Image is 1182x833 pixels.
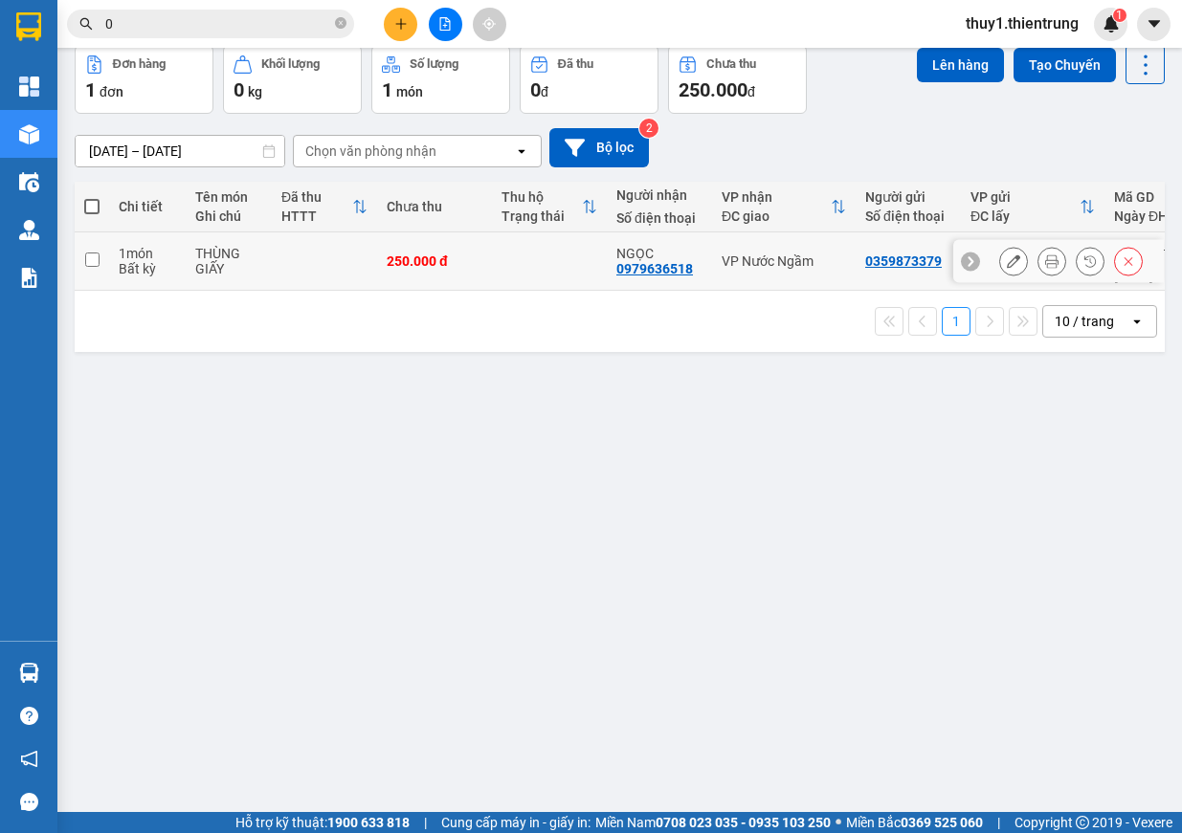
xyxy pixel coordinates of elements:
div: Mã GD [1114,189,1168,205]
div: Sửa đơn hàng [999,247,1028,275]
svg: open [1129,314,1145,329]
img: warehouse-icon [19,220,39,240]
img: warehouse-icon [19,172,39,192]
div: VP gửi [970,189,1080,205]
div: Đã thu [281,189,352,205]
div: Ghi chú [195,208,262,224]
div: Thu hộ [502,189,582,205]
div: Đơn hàng [113,57,166,71]
button: file-add [429,8,462,41]
button: caret-down [1137,8,1171,41]
div: HTTT [281,208,352,224]
span: search [79,17,93,31]
div: ĐC giao [722,208,831,224]
input: Select a date range. [76,136,284,166]
img: warehouse-icon [19,124,39,144]
span: notification [20,750,38,768]
span: Miền Bắc [846,812,983,833]
div: Số điện thoại [616,210,703,226]
button: Đơn hàng1đơn [75,45,213,114]
div: Số lượng [410,57,458,71]
span: copyright [1076,816,1089,829]
span: đ [747,84,755,99]
strong: 1900 633 818 [327,815,410,830]
div: VP nhận [722,189,831,205]
button: plus [384,8,417,41]
button: Đã thu0đ [520,45,658,114]
sup: 2 [639,119,658,138]
span: 250.000 [679,78,747,101]
div: 250.000 đ [387,253,482,269]
img: logo-vxr [16,12,41,41]
div: Ngày ĐH [1114,208,1168,224]
div: Chưa thu [387,199,482,214]
span: đơn [100,84,123,99]
span: plus [394,17,408,31]
th: Toggle SortBy [492,182,607,232]
span: món [396,84,423,99]
div: Chi tiết [119,199,176,214]
span: caret-down [1146,15,1163,33]
div: Số điện thoại [865,208,951,224]
svg: open [514,143,529,159]
div: Trạng thái [502,208,582,224]
img: dashboard-icon [19,77,39,97]
strong: 0708 023 035 - 0935 103 250 [656,815,831,830]
button: Số lượng1món [371,45,510,114]
div: 10 / trang [1055,312,1114,331]
span: thuy1.thientrung [950,11,1094,35]
span: file-add [438,17,452,31]
span: | [424,812,427,833]
button: Bộ lọc [549,128,649,167]
button: Chưa thu250.000đ [668,45,807,114]
div: 0359873379 [865,253,942,269]
span: Cung cấp máy in - giấy in: [441,812,591,833]
img: icon-new-feature [1103,15,1120,33]
span: kg [248,84,262,99]
div: Chọn văn phòng nhận [305,142,436,161]
div: ĐC lấy [970,208,1080,224]
div: Đã thu [558,57,593,71]
span: đ [541,84,548,99]
img: solution-icon [19,268,39,288]
div: 0979636518 [616,261,693,276]
th: Toggle SortBy [712,182,856,232]
th: Toggle SortBy [272,182,377,232]
span: Hỗ trợ kỹ thuật: [235,812,410,833]
button: Lên hàng [917,48,1004,82]
button: Tạo Chuyến [1014,48,1116,82]
div: 1 món [119,246,176,261]
span: 1 [382,78,392,101]
img: warehouse-icon [19,663,39,683]
span: message [20,793,38,811]
div: THÙNG GIẤY [195,246,262,276]
sup: 1 [1113,9,1126,22]
div: Người gửi [865,189,951,205]
div: VP Nước Ngầm [722,253,846,269]
strong: 0369 525 060 [901,815,983,830]
span: 1 [85,78,96,101]
div: Chưa thu [706,57,756,71]
span: ⚪️ [836,819,841,826]
span: | [997,812,1000,833]
th: Toggle SortBy [961,182,1104,232]
button: aim [473,8,506,41]
div: Bất kỳ [119,261,176,276]
span: question-circle [20,707,38,725]
span: 0 [234,78,244,101]
div: NGỌC [616,246,703,261]
span: 1 [1116,9,1123,22]
input: Tìm tên, số ĐT hoặc mã đơn [105,13,331,34]
div: Người nhận [616,187,703,203]
div: Khối lượng [261,57,320,71]
span: Miền Nam [595,812,831,833]
span: close-circle [335,15,346,33]
span: aim [482,17,496,31]
div: Tên món [195,189,262,205]
span: 0 [530,78,541,101]
span: close-circle [335,17,346,29]
button: 1 [942,307,970,336]
button: Khối lượng0kg [223,45,362,114]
